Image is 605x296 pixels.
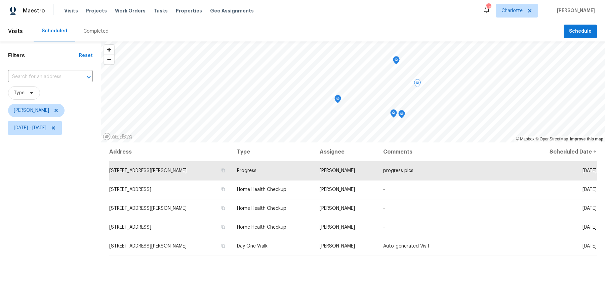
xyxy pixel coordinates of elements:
[42,28,67,34] div: Scheduled
[320,187,355,192] span: [PERSON_NAME]
[393,56,400,67] div: Map marker
[101,41,605,142] canvas: Map
[320,206,355,211] span: [PERSON_NAME]
[320,244,355,249] span: [PERSON_NAME]
[582,225,597,230] span: [DATE]
[398,110,405,121] div: Map marker
[115,7,146,14] span: Work Orders
[582,244,597,249] span: [DATE]
[86,7,107,14] span: Projects
[570,137,603,141] a: Improve this map
[582,206,597,211] span: [DATE]
[383,187,385,192] span: -
[535,137,568,141] a: OpenStreetMap
[486,4,491,11] div: 68
[220,224,226,230] button: Copy Address
[554,7,595,14] span: [PERSON_NAME]
[320,168,355,173] span: [PERSON_NAME]
[14,90,25,96] span: Type
[104,55,114,64] button: Zoom out
[64,7,78,14] span: Visits
[83,28,109,35] div: Completed
[109,187,151,192] span: [STREET_ADDRESS]
[383,206,385,211] span: -
[104,55,114,64] span: Zoom out
[383,244,430,249] span: Auto-generated Visit
[84,72,93,82] button: Open
[14,107,49,114] span: [PERSON_NAME]
[524,142,597,161] th: Scheduled Date ↑
[109,244,187,249] span: [STREET_ADDRESS][PERSON_NAME]
[320,225,355,230] span: [PERSON_NAME]
[414,79,421,90] div: Map marker
[564,25,597,38] button: Schedule
[14,125,46,131] span: [DATE] - [DATE]
[8,72,74,82] input: Search for an address...
[109,225,151,230] span: [STREET_ADDRESS]
[516,137,534,141] a: Mapbox
[237,187,286,192] span: Home Health Checkup
[582,187,597,192] span: [DATE]
[79,52,93,59] div: Reset
[220,167,226,173] button: Copy Address
[501,7,523,14] span: Charlotte
[237,244,268,249] span: Day One Walk
[109,168,187,173] span: [STREET_ADDRESS][PERSON_NAME]
[232,142,315,161] th: Type
[383,225,385,230] span: -
[220,243,226,249] button: Copy Address
[390,109,397,120] div: Map marker
[109,206,187,211] span: [STREET_ADDRESS][PERSON_NAME]
[582,168,597,173] span: [DATE]
[103,133,132,140] a: Mapbox homepage
[104,45,114,55] button: Zoom in
[176,7,202,14] span: Properties
[8,24,23,39] span: Visits
[8,52,79,59] h1: Filters
[109,142,232,161] th: Address
[237,168,256,173] span: Progress
[314,142,378,161] th: Assignee
[378,142,524,161] th: Comments
[220,186,226,192] button: Copy Address
[23,7,45,14] span: Maestro
[383,168,413,173] span: progress pics
[569,27,592,36] span: Schedule
[237,225,286,230] span: Home Health Checkup
[154,8,168,13] span: Tasks
[210,7,254,14] span: Geo Assignments
[334,95,341,105] div: Map marker
[220,205,226,211] button: Copy Address
[237,206,286,211] span: Home Health Checkup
